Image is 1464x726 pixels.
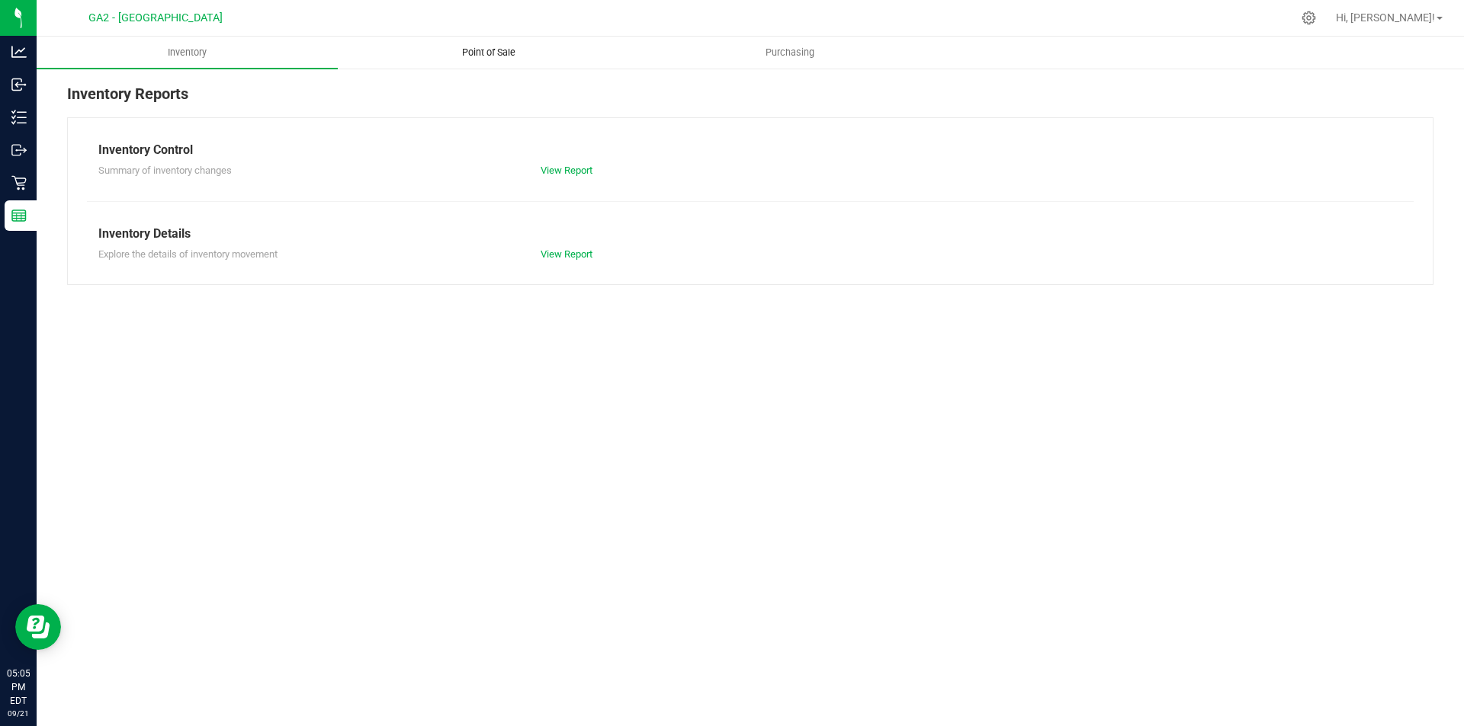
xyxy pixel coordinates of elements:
[541,165,592,176] a: View Report
[98,165,232,176] span: Summary of inventory changes
[37,37,338,69] a: Inventory
[147,46,227,59] span: Inventory
[7,667,30,708] p: 05:05 PM EDT
[67,82,1433,117] div: Inventory Reports
[15,604,61,650] iframe: Resource center
[1299,11,1318,25] div: Manage settings
[338,37,639,69] a: Point of Sale
[11,110,27,125] inline-svg: Inventory
[7,708,30,719] p: 09/21
[639,37,940,69] a: Purchasing
[541,248,592,260] a: View Report
[441,46,536,59] span: Point of Sale
[98,225,1402,243] div: Inventory Details
[11,175,27,190] inline-svg: Retail
[11,44,27,59] inline-svg: Analytics
[11,208,27,223] inline-svg: Reports
[98,141,1402,159] div: Inventory Control
[1336,11,1435,24] span: Hi, [PERSON_NAME]!
[11,142,27,158] inline-svg: Outbound
[88,11,223,24] span: GA2 - [GEOGRAPHIC_DATA]
[11,77,27,92] inline-svg: Inbound
[745,46,835,59] span: Purchasing
[98,248,278,260] span: Explore the details of inventory movement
